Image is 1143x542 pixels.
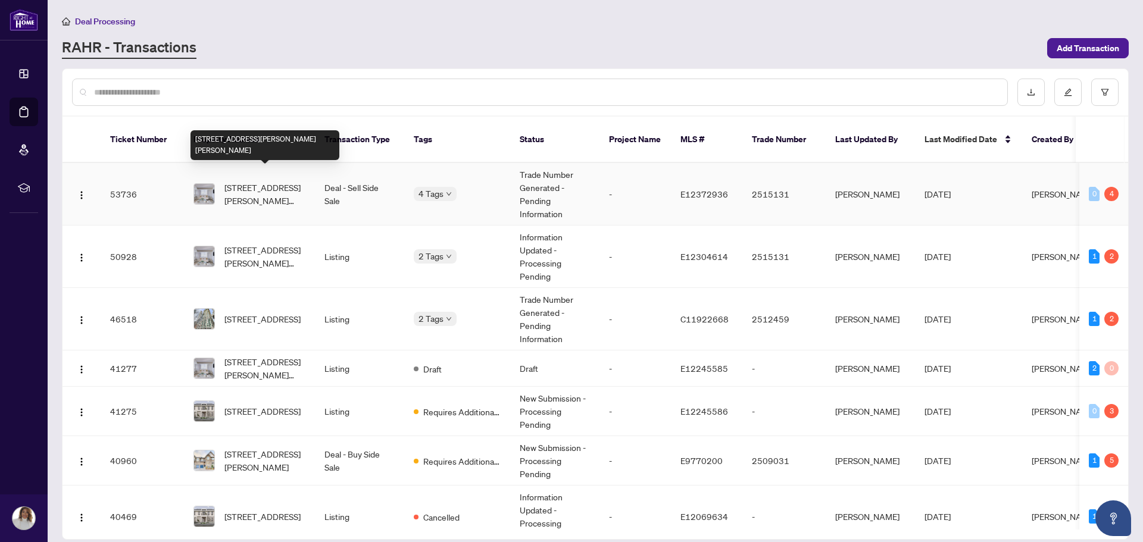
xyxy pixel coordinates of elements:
span: filter [1101,88,1109,96]
span: E12245586 [680,406,728,416]
div: 0 [1104,361,1119,375]
div: 0 [1089,187,1100,201]
img: thumbnail-img [194,184,214,204]
img: thumbnail-img [194,246,214,267]
span: 2 Tags [419,312,444,325]
td: - [599,387,671,436]
td: Trade Number Generated - Pending Information [510,288,599,350]
span: [STREET_ADDRESS][PERSON_NAME][PERSON_NAME] [224,355,305,381]
img: thumbnail-img [194,401,214,421]
td: New Submission - Processing Pending [510,387,599,436]
th: Ticket Number [101,117,184,163]
span: download [1027,88,1035,96]
div: 2 [1104,312,1119,326]
th: Property Address [184,117,315,163]
div: 2 [1089,361,1100,375]
td: 41275 [101,387,184,436]
th: Trade Number [742,117,826,163]
td: [PERSON_NAME] [826,387,915,436]
span: down [446,191,452,197]
span: [DATE] [925,251,951,262]
span: [PERSON_NAME] [1032,363,1096,374]
th: Status [510,117,599,163]
img: logo [10,9,38,31]
span: [PERSON_NAME] [1032,189,1096,199]
td: - [742,387,826,436]
th: Project Name [599,117,671,163]
span: home [62,17,70,26]
td: 2515131 [742,163,826,225]
span: E12372936 [680,189,728,199]
td: 2509031 [742,436,826,485]
span: [STREET_ADDRESS] [224,510,301,523]
img: thumbnail-img [194,506,214,527]
button: Logo [72,309,91,328]
td: 40960 [101,436,184,485]
button: Logo [72,359,91,378]
span: [DATE] [925,455,951,466]
button: edit [1054,79,1082,106]
button: Logo [72,507,91,526]
td: - [599,163,671,225]
span: Deal Processing [75,16,135,27]
div: 1 [1089,509,1100,524]
span: down [446,253,452,259]
span: [STREET_ADDRESS][PERSON_NAME] [224,447,305,474]
td: - [742,350,826,387]
td: Draft [510,350,599,387]
span: Cancelled [423,510,460,524]
img: Logo [77,315,86,325]
img: thumbnail-img [194,358,214,378]
span: E12069634 [680,511,728,522]
div: 0 [1089,404,1100,418]
span: edit [1064,88,1072,96]
span: [DATE] [925,363,951,374]
div: 2 [1104,249,1119,264]
th: Created By [1022,117,1094,163]
span: [DATE] [925,314,951,324]
button: download [1017,79,1045,106]
div: 5 [1104,453,1119,468]
span: [PERSON_NAME] [1032,455,1096,466]
span: Draft [423,362,442,375]
span: [STREET_ADDRESS] [224,405,301,418]
img: thumbnail-img [194,450,214,471]
span: [PERSON_NAME] [1032,314,1096,324]
td: 2515131 [742,225,826,288]
span: Requires Additional Docs [423,455,501,468]
span: [PERSON_NAME] [1032,511,1096,522]
span: 2 Tags [419,249,444,263]
button: filter [1091,79,1119,106]
img: Logo [77,457,86,466]
img: Logo [77,408,86,417]
button: Logo [72,402,91,421]
span: [PERSON_NAME] [1032,251,1096,262]
td: - [599,350,671,387]
td: Listing [315,387,404,436]
img: Logo [77,190,86,200]
span: [DATE] [925,189,951,199]
span: [DATE] [925,511,951,522]
div: 1 [1089,453,1100,468]
td: Deal - Sell Side Sale [315,163,404,225]
th: Transaction Type [315,117,404,163]
button: Add Transaction [1047,38,1129,58]
th: MLS # [671,117,742,163]
button: Logo [72,184,91,203]
td: - [599,225,671,288]
td: - [599,436,671,485]
a: RAHR - Transactions [62,37,196,59]
td: 46518 [101,288,184,350]
div: 3 [1104,404,1119,418]
span: [PERSON_NAME] [1032,406,1096,416]
td: Listing [315,350,404,387]
button: Open asap [1095,500,1131,536]
td: [PERSON_NAME] [826,288,915,350]
div: 1 [1089,312,1100,326]
img: Logo [77,365,86,374]
span: Last Modified Date [925,133,997,146]
td: Deal - Buy Side Sale [315,436,404,485]
td: 41277 [101,350,184,387]
td: 50928 [101,225,184,288]
button: Logo [72,451,91,470]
